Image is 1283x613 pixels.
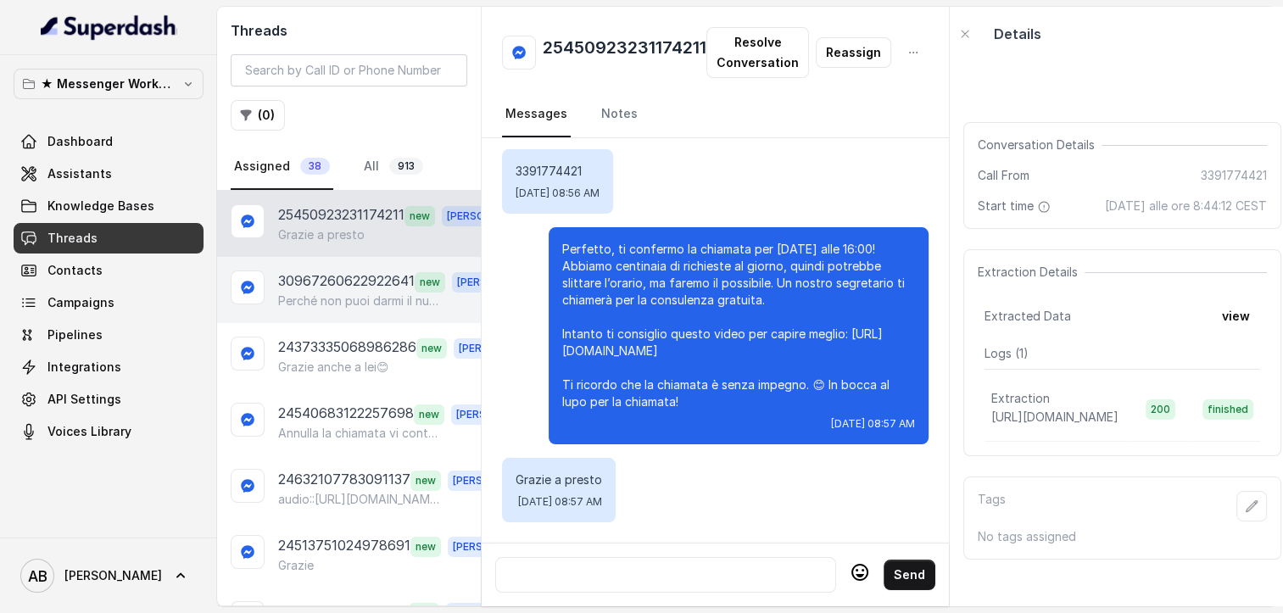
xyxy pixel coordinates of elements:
p: Perché non puoi darmi il numero ora? Che problema c'è..... [278,293,441,309]
span: Call From [978,167,1029,184]
p: Logs ( 1 ) [985,345,1260,362]
span: 38 [300,158,330,175]
nav: Tabs [502,92,929,137]
a: Campaigns [14,287,204,318]
a: API Settings [14,384,204,415]
p: Grazie a presto [516,471,602,488]
p: audio::[URL][DOMAIN_NAME][DOMAIN_NAME] [278,491,441,508]
span: Voices Library [47,423,131,440]
span: Pipelines [47,326,103,343]
span: Extraction Details [978,264,1085,281]
h2: Threads [231,20,467,41]
span: new [410,537,441,557]
p: 24373335068986286 [278,337,416,359]
span: [PERSON_NAME] [452,272,547,293]
h2: 25450923231174211 [543,36,706,70]
img: light.svg [41,14,177,41]
p: Perfetto, ti confermo la chiamata per [DATE] alle 16:00! Abbiamo centinaia di richieste al giorno... [562,241,915,410]
span: [PERSON_NAME] [448,537,543,557]
span: [PERSON_NAME] [64,567,162,584]
span: Extracted Data [985,308,1071,325]
span: Start time [978,198,1054,215]
button: ★ Messenger Workspace [14,69,204,99]
a: Threads [14,223,204,254]
button: view [1212,301,1260,332]
span: 913 [389,158,423,175]
p: ★ Messenger Workspace [41,74,176,94]
a: Contacts [14,255,204,286]
p: Tags [978,491,1006,521]
a: Pipelines [14,320,204,350]
p: 24632107783091137 [278,469,410,491]
p: Grazie a presto [278,226,365,243]
span: Integrations [47,359,121,376]
button: Send [884,560,935,590]
p: Grazie anche a lei😊 [278,359,389,376]
span: [DATE] 08:56 AM [516,187,600,200]
p: No tags assigned [978,528,1267,545]
span: [DATE] 08:57 AM [831,417,915,431]
a: [PERSON_NAME] [14,552,204,599]
a: Notes [598,92,641,137]
span: 200 [1146,399,1175,420]
span: new [415,272,445,293]
span: Assistants [47,165,112,182]
a: Assistants [14,159,204,189]
span: Contacts [47,262,103,279]
span: [PERSON_NAME] [448,471,543,491]
button: Resolve Conversation [706,27,809,78]
span: Campaigns [47,294,114,311]
span: new [410,471,441,491]
button: Reassign [816,37,891,68]
span: API Settings [47,391,121,408]
input: Search by Call ID or Phone Number [231,54,467,86]
a: Knowledge Bases [14,191,204,221]
button: (0) [231,100,285,131]
span: [DATE] 08:57 AM [518,495,602,509]
span: Knowledge Bases [47,198,154,215]
a: Integrations [14,352,204,382]
nav: Tabs [231,144,467,190]
span: [URL][DOMAIN_NAME] [991,410,1118,424]
a: Dashboard [14,126,204,157]
span: [PERSON_NAME] [454,338,549,359]
p: 3391774421 [516,163,600,180]
p: 24540683122257698 [278,403,414,425]
p: Details [994,24,1041,44]
p: Annulla la chiamata vi contratto io [DATE] onestamente possibile mi scuso grazie [278,425,441,442]
p: 25450923231174211 [278,204,404,226]
a: Voices Library [14,416,204,447]
span: [PERSON_NAME] [442,206,537,226]
a: All913 [360,144,427,190]
span: Dashboard [47,133,113,150]
p: Grazie [278,557,314,574]
span: [PERSON_NAME] [451,404,546,425]
p: 24513751024978691 [278,535,410,557]
span: Conversation Details [978,137,1102,153]
span: finished [1202,399,1253,420]
span: [DATE] alle ore 8:44:12 CEST [1105,198,1267,215]
a: Assigned38 [231,144,333,190]
text: AB [28,567,47,585]
span: 3391774421 [1201,167,1267,184]
a: Messages [502,92,571,137]
span: new [416,338,447,359]
span: new [404,206,435,226]
p: 30967260622922641 [278,270,415,293]
span: Threads [47,230,98,247]
span: new [414,404,444,425]
p: Extraction [991,390,1050,407]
